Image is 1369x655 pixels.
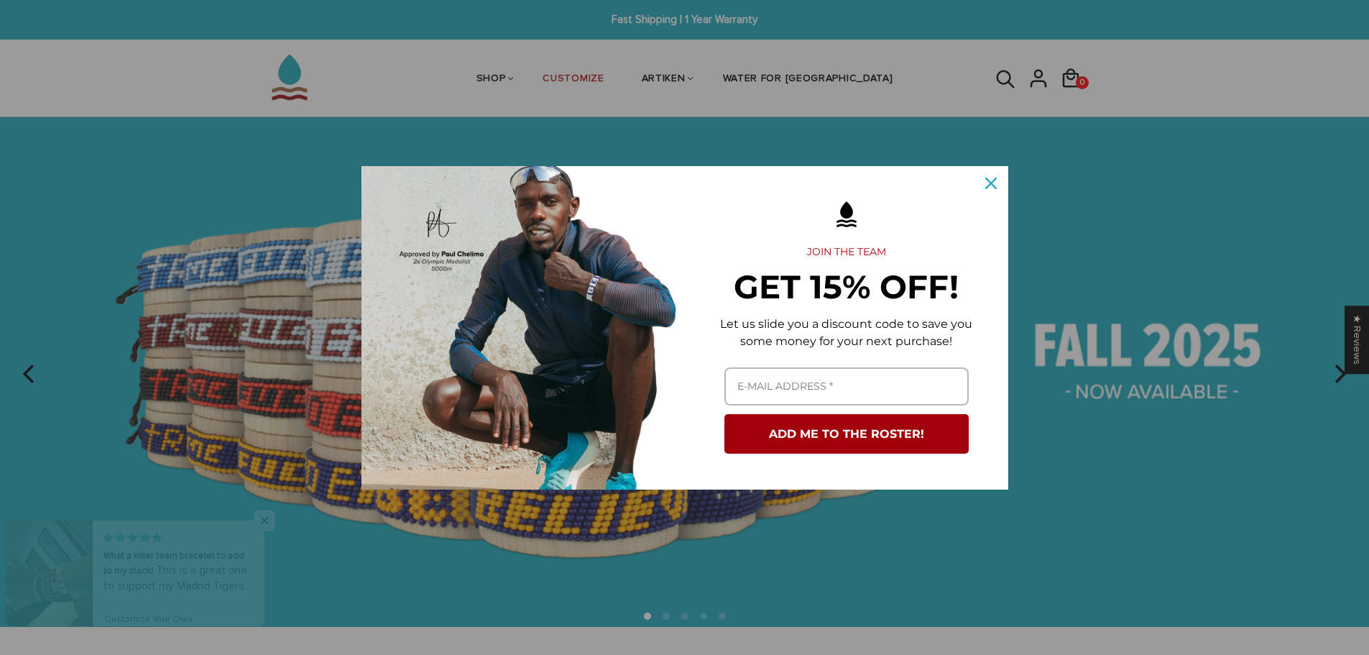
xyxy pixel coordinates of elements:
strong: GET 15% OFF! [734,267,959,306]
svg: close icon [985,178,997,189]
h2: JOIN THE TEAM [708,246,985,259]
button: Close [974,166,1008,201]
p: Let us slide you a discount code to save you some money for your next purchase! [708,316,985,350]
input: Email field [724,367,969,406]
button: ADD ME TO THE ROSTER! [724,414,969,454]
